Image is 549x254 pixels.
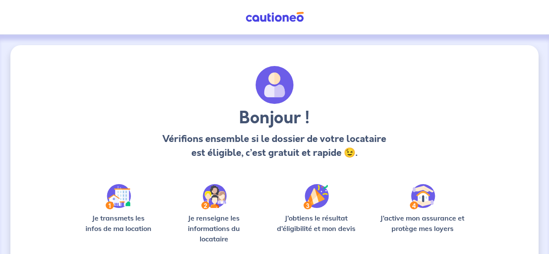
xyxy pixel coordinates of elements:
p: J’active mon assurance et protège mes loyers [375,213,469,234]
p: Je transmets les infos de ma location [80,213,157,234]
p: Vérifions ensemble si le dossier de votre locataire est éligible, c’est gratuit et rapide 😉. [161,132,388,160]
img: archivate [256,66,294,104]
h3: Bonjour ! [161,108,388,129]
img: /static/bfff1cf634d835d9112899e6a3df1a5d/Step-4.svg [410,184,435,209]
img: /static/c0a346edaed446bb123850d2d04ad552/Step-2.svg [201,184,227,209]
img: /static/90a569abe86eec82015bcaae536bd8e6/Step-1.svg [105,184,131,209]
p: Je renseigne les informations du locataire [171,213,257,244]
img: Cautioneo [242,12,307,23]
p: J’obtiens le résultat d’éligibilité et mon devis [271,213,362,234]
img: /static/f3e743aab9439237c3e2196e4328bba9/Step-3.svg [303,184,329,209]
